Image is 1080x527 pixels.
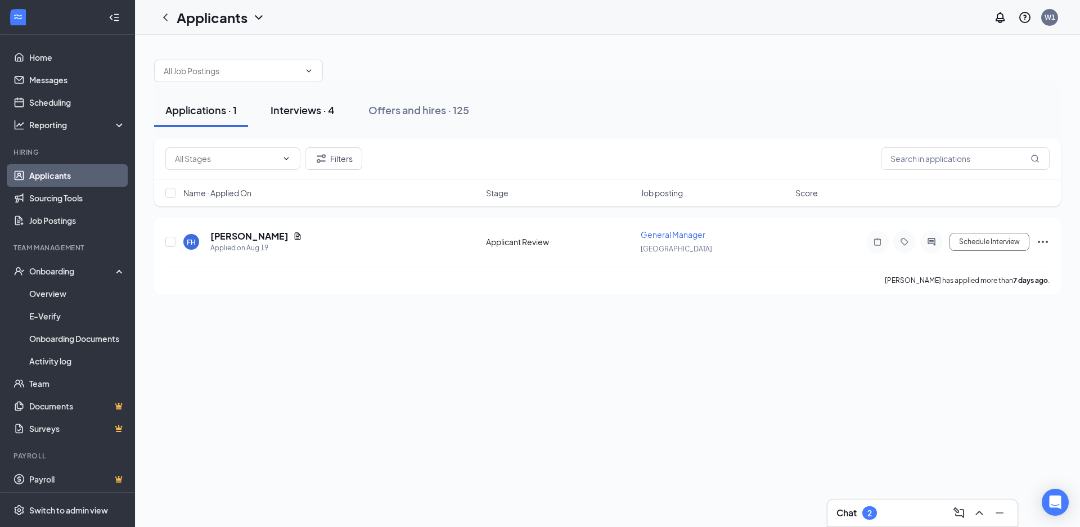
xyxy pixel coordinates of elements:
button: Minimize [991,504,1009,522]
div: Payroll [13,451,123,461]
a: Team [29,372,125,395]
svg: Tag [898,237,911,246]
svg: ChevronUp [973,506,986,520]
a: E-Verify [29,305,125,327]
button: Filter Filters [305,147,362,170]
a: Job Postings [29,209,125,232]
h3: Chat [836,507,857,519]
span: Stage [486,187,508,199]
svg: Notifications [993,11,1007,24]
svg: ComposeMessage [952,506,966,520]
div: Team Management [13,243,123,253]
div: Offers and hires · 125 [368,103,469,117]
svg: Settings [13,505,25,516]
a: Overview [29,282,125,305]
div: Switch to admin view [29,505,108,516]
a: Onboarding Documents [29,327,125,350]
button: Schedule Interview [949,233,1029,251]
h1: Applicants [177,8,247,27]
svg: Collapse [109,12,120,23]
svg: QuestionInfo [1018,11,1032,24]
span: Name · Applied On [183,187,251,199]
span: [GEOGRAPHIC_DATA] [641,245,712,253]
div: Applied on Aug 19 [210,242,302,254]
div: FH [187,237,196,247]
div: Interviews · 4 [271,103,335,117]
b: 7 days ago [1013,276,1048,285]
div: 2 [867,508,872,518]
svg: Filter [314,152,328,165]
svg: ChevronDown [252,11,265,24]
span: Job posting [641,187,683,199]
svg: Ellipses [1036,235,1050,249]
div: Onboarding [29,265,116,277]
input: All Job Postings [164,65,300,77]
span: General Manager [641,229,705,240]
svg: Document [293,232,302,241]
button: ComposeMessage [950,504,968,522]
div: W1 [1045,12,1055,22]
svg: MagnifyingGlass [1030,154,1039,163]
input: Search in applications [881,147,1050,170]
a: Sourcing Tools [29,187,125,209]
a: Messages [29,69,125,91]
svg: ActiveChat [925,237,938,246]
div: Hiring [13,147,123,157]
svg: ChevronDown [282,154,291,163]
svg: ChevronLeft [159,11,172,24]
p: [PERSON_NAME] has applied more than . [885,276,1050,285]
button: ChevronUp [970,504,988,522]
svg: Note [871,237,884,246]
svg: Analysis [13,119,25,130]
a: Home [29,46,125,69]
svg: Minimize [993,506,1006,520]
a: Scheduling [29,91,125,114]
a: SurveysCrown [29,417,125,440]
div: Applications · 1 [165,103,237,117]
svg: UserCheck [13,265,25,277]
div: Open Intercom Messenger [1042,489,1069,516]
svg: ChevronDown [304,66,313,75]
h5: [PERSON_NAME] [210,230,289,242]
a: PayrollCrown [29,468,125,490]
a: DocumentsCrown [29,395,125,417]
span: Score [795,187,818,199]
svg: WorkstreamLogo [12,11,24,22]
a: Applicants [29,164,125,187]
div: Applicant Review [486,236,634,247]
a: Activity log [29,350,125,372]
div: Reporting [29,119,126,130]
input: All Stages [175,152,277,165]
